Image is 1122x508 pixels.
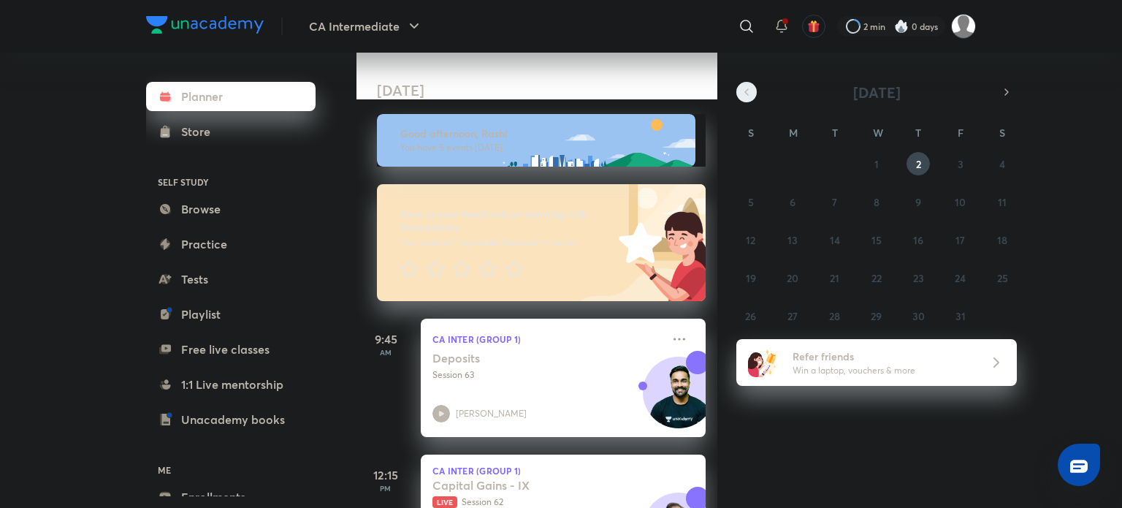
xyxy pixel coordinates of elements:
button: October 22, 2025 [865,266,888,289]
img: referral [748,348,777,377]
abbr: October 12, 2025 [746,233,755,247]
button: October 3, 2025 [949,152,972,175]
abbr: October 27, 2025 [787,309,798,323]
h5: Deposits [432,351,614,365]
abbr: October 22, 2025 [871,271,882,285]
img: avatar [807,20,820,33]
button: October 23, 2025 [907,266,930,289]
h5: Capital Gains - IX [432,478,614,493]
abbr: Thursday [915,126,921,140]
button: October 10, 2025 [949,190,972,213]
button: October 9, 2025 [907,190,930,213]
button: October 11, 2025 [991,190,1014,213]
a: Tests [146,265,316,294]
button: CA Intermediate [300,12,432,41]
a: Store [146,117,316,146]
abbr: October 26, 2025 [745,309,756,323]
h5: 9:45 [356,330,415,348]
abbr: October 18, 2025 [997,233,1007,247]
p: Win a laptop, vouchers & more [793,364,972,377]
button: avatar [802,15,825,38]
p: Session 63 [432,368,662,382]
p: CA Inter (Group 1) [432,330,662,348]
button: October 7, 2025 [823,190,847,213]
h6: Give us your feedback on learning with Unacademy [400,208,614,234]
abbr: October 13, 2025 [787,233,798,247]
abbr: October 8, 2025 [874,195,879,209]
button: October 15, 2025 [865,228,888,251]
abbr: October 19, 2025 [746,271,756,285]
span: [DATE] [853,83,901,102]
abbr: Wednesday [873,126,883,140]
p: CA Inter (Group 1) [432,466,694,475]
button: October 20, 2025 [781,266,804,289]
h4: [DATE] [377,82,720,99]
abbr: Sunday [748,126,754,140]
button: October 24, 2025 [949,266,972,289]
h5: 12:15 [356,466,415,484]
abbr: October 5, 2025 [748,195,754,209]
button: October 5, 2025 [739,190,763,213]
button: October 2, 2025 [907,152,930,175]
abbr: October 2, 2025 [916,157,921,171]
abbr: October 9, 2025 [915,195,921,209]
button: October 12, 2025 [739,228,763,251]
button: October 18, 2025 [991,228,1014,251]
button: October 6, 2025 [781,190,804,213]
img: afternoon [377,114,695,167]
abbr: October 3, 2025 [958,157,963,171]
button: October 25, 2025 [991,266,1014,289]
abbr: Tuesday [832,126,838,140]
a: Company Logo [146,16,264,37]
button: October 28, 2025 [823,304,847,327]
a: Free live classes [146,335,316,364]
button: October 21, 2025 [823,266,847,289]
a: Practice [146,230,316,259]
button: October 19, 2025 [739,266,763,289]
abbr: October 15, 2025 [871,233,882,247]
abbr: October 30, 2025 [912,309,925,323]
button: October 30, 2025 [907,304,930,327]
button: October 31, 2025 [949,304,972,327]
abbr: October 21, 2025 [830,271,839,285]
abbr: October 31, 2025 [955,309,966,323]
p: You have 5 events [DATE] [400,142,682,153]
p: Your word will help make Unacademy better [400,237,614,249]
button: October 14, 2025 [823,228,847,251]
abbr: October 11, 2025 [998,195,1007,209]
h6: Refer friends [793,349,972,364]
abbr: October 6, 2025 [790,195,795,209]
abbr: October 25, 2025 [997,271,1008,285]
h6: ME [146,458,316,482]
a: Browse [146,194,316,224]
h6: SELF STUDY [146,170,316,194]
button: October 1, 2025 [865,152,888,175]
button: October 29, 2025 [865,304,888,327]
img: streak [894,19,909,34]
abbr: Monday [789,126,798,140]
h6: Good afternoon, Rashi [400,127,682,140]
img: Rashi Maheshwari [951,14,976,39]
p: AM [356,348,415,357]
abbr: October 23, 2025 [913,271,924,285]
abbr: October 1, 2025 [874,157,879,171]
abbr: October 4, 2025 [999,157,1005,171]
button: October 4, 2025 [991,152,1014,175]
button: October 27, 2025 [781,304,804,327]
button: October 26, 2025 [739,304,763,327]
img: Company Logo [146,16,264,34]
abbr: October 24, 2025 [955,271,966,285]
a: Playlist [146,300,316,329]
abbr: October 14, 2025 [830,233,840,247]
abbr: Saturday [999,126,1005,140]
img: feedback_image [569,184,706,301]
abbr: October 7, 2025 [832,195,837,209]
div: Store [181,123,219,140]
p: PM [356,484,415,493]
span: Live [432,496,457,508]
button: October 16, 2025 [907,228,930,251]
abbr: Friday [958,126,963,140]
button: October 13, 2025 [781,228,804,251]
abbr: October 16, 2025 [913,233,923,247]
button: October 17, 2025 [949,228,972,251]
